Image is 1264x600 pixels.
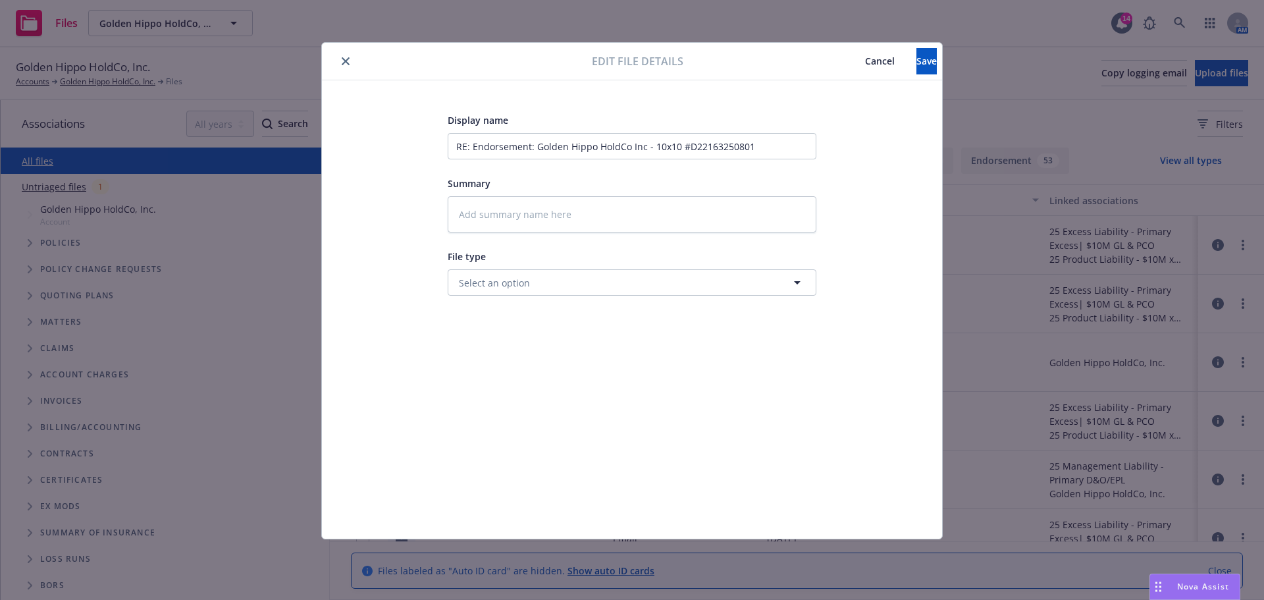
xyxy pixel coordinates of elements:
button: Nova Assist [1149,574,1240,600]
span: Nova Assist [1177,581,1229,592]
button: Save [916,48,937,74]
button: Select an option [448,269,816,296]
button: Cancel [843,48,916,74]
span: Save [916,55,937,67]
input: Add display name here [448,133,816,159]
button: close [338,53,354,69]
span: Summary [448,177,490,190]
span: Display name [448,114,508,126]
span: Cancel [865,55,895,67]
span: Edit file details [592,53,683,69]
span: File type [448,250,486,263]
div: Drag to move [1150,574,1167,599]
span: Select an option [459,276,530,290]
